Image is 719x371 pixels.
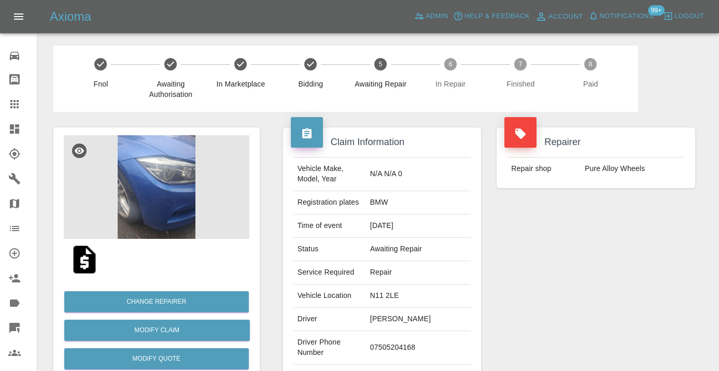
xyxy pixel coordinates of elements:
[140,79,202,99] span: Awaiting Authorisation
[450,8,532,24] button: Help & Feedback
[507,158,581,180] td: Repair shop
[293,261,366,284] td: Service Required
[581,158,685,180] td: Pure Alloy Wheels
[366,238,471,261] td: Awaiting Repair
[293,158,366,191] td: Vehicle Make, Model, Year
[366,308,471,331] td: [PERSON_NAME]
[293,308,366,331] td: Driver
[586,8,656,24] button: Notifications
[366,158,471,191] td: N/A N/A 0
[50,8,91,25] h5: Axioma
[70,79,132,89] span: Fnol
[589,61,593,68] text: 8
[64,135,249,239] img: fae12040-6619-4eb6-b706-552f1cadf8c3
[293,238,366,261] td: Status
[366,331,471,365] td: 07505204168
[6,4,31,29] button: Open drawer
[293,191,366,215] td: Registration plates
[366,261,471,284] td: Repair
[600,10,654,22] span: Notifications
[449,61,453,68] text: 6
[504,135,687,149] h4: Repairer
[210,79,272,89] span: In Marketplace
[519,61,523,68] text: 7
[64,291,249,312] button: Change Repairer
[293,215,366,238] td: Time of event
[379,61,383,68] text: 5
[420,79,482,89] span: In Repair
[366,215,471,238] td: [DATE]
[674,10,704,22] span: Logout
[426,10,448,22] span: Admin
[648,5,665,16] span: 99+
[490,79,552,89] span: Finished
[464,10,529,22] span: Help & Feedback
[291,135,474,149] h4: Claim Information
[280,79,342,89] span: Bidding
[660,8,707,24] button: Logout
[366,191,471,215] td: BMW
[350,79,412,89] span: Awaiting Repair
[293,284,366,308] td: Vehicle Location
[64,320,250,341] a: Modify Claim
[548,11,583,23] span: Account
[412,8,451,24] a: Admin
[532,8,586,25] a: Account
[366,284,471,308] td: N11 2LE
[293,331,366,365] td: Driver Phone Number
[64,348,249,369] button: Modify Quote
[560,79,622,89] span: Paid
[68,243,101,276] img: qt_1SFxOXA4aDea5wMjO0otEPMf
